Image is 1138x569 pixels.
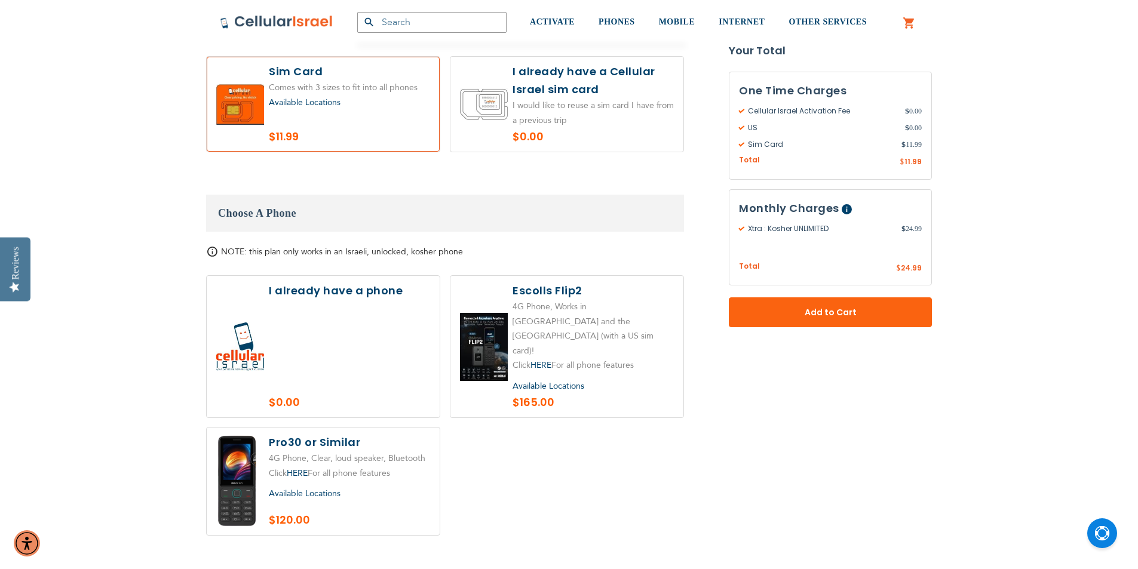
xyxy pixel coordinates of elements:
span: 0.00 [905,122,922,133]
span: 24.99 [901,223,922,234]
span: $ [901,223,906,234]
span: $ [905,122,909,133]
span: INTERNET [719,17,765,26]
img: Cellular Israel Logo [220,15,333,29]
span: ACTIVATE [530,17,575,26]
strong: Your Total [729,42,932,60]
span: $ [905,106,909,116]
span: Help [842,204,852,214]
span: Choose A Phone [218,207,296,219]
h3: One Time Charges [739,82,922,100]
span: Cellular Israel Activation Fee [739,106,905,116]
span: $ [901,139,906,150]
a: Available Locations [269,488,341,499]
a: Available Locations [269,97,341,108]
span: MOBILE [659,17,695,26]
span: $ [896,263,901,274]
span: Xtra : Kosher UNLIMITED [739,223,901,234]
span: NOTE: this plan only works in an Israeli, unlocked, kosher phone [221,246,463,257]
span: Monthly Charges [739,201,839,216]
span: Total [739,261,760,272]
div: Accessibility Menu [14,530,40,556]
span: OTHER SERVICES [789,17,867,26]
span: PHONES [599,17,635,26]
span: 0.00 [905,106,922,116]
a: Available Locations [513,380,584,392]
a: HERE [287,467,308,479]
div: Reviews [10,247,21,279]
input: Search [357,12,507,33]
span: Total [739,155,760,166]
span: $ [900,157,904,168]
span: Sim Card [739,139,901,150]
span: 11.99 [904,156,922,167]
span: 24.99 [901,263,922,273]
span: US [739,122,905,133]
a: HERE [530,359,551,371]
span: Add to Cart [768,306,892,319]
button: Add to Cart [729,297,932,327]
span: 11.99 [901,139,922,150]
